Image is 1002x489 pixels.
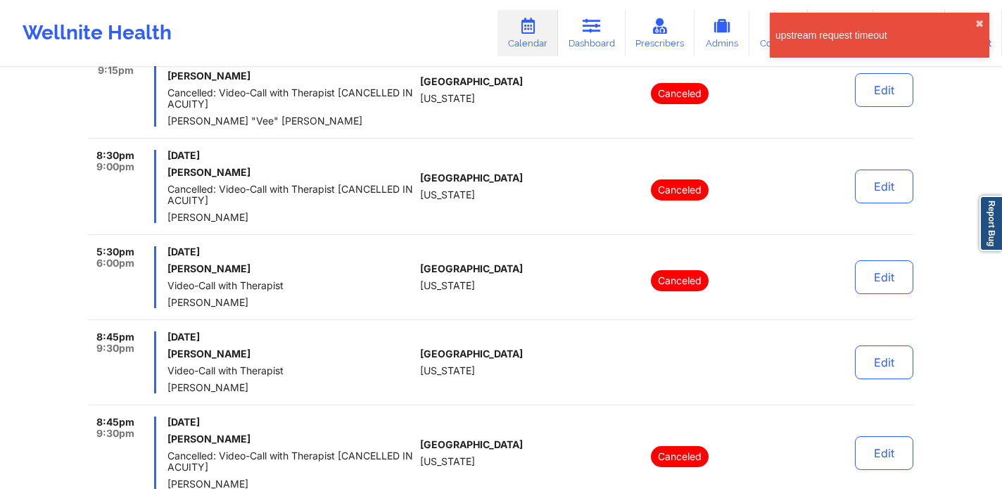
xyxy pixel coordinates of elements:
span: [US_STATE] [420,189,475,201]
span: Cancelled: Video-Call with Therapist [CANCELLED IN ACUITY] [167,184,414,206]
span: [GEOGRAPHIC_DATA] [420,76,523,87]
a: Coaches [749,10,808,56]
button: Edit [855,260,913,294]
span: 9:30pm [96,428,134,439]
p: Canceled [651,83,709,104]
button: Edit [855,73,913,107]
span: [DATE] [167,246,414,258]
span: [DATE] [167,150,414,161]
span: 9:15pm [98,65,134,76]
span: 8:45pm [96,331,134,343]
a: Admins [695,10,749,56]
h6: [PERSON_NAME] [167,348,414,360]
button: close [975,18,984,30]
span: [GEOGRAPHIC_DATA] [420,348,523,360]
span: 9:00pm [96,161,134,172]
span: Video-Call with Therapist [167,365,414,376]
button: Edit [855,436,913,470]
span: 8:30pm [96,150,134,161]
a: Calendar [497,10,558,56]
span: 8:45pm [96,417,134,428]
h6: [PERSON_NAME] [167,263,414,274]
span: [US_STATE] [420,365,475,376]
span: 6:00pm [96,258,134,269]
span: 9:30pm [96,343,134,354]
span: [GEOGRAPHIC_DATA] [420,263,523,274]
p: Canceled [651,446,709,467]
a: Dashboard [558,10,626,56]
span: [DATE] [167,417,414,428]
h6: [PERSON_NAME] [167,167,414,178]
p: Canceled [651,179,709,201]
span: Cancelled: Video-Call with Therapist [CANCELLED IN ACUITY] [167,450,414,473]
h6: [PERSON_NAME] [167,70,414,82]
h6: [PERSON_NAME] [167,433,414,445]
div: upstream request timeout [775,28,975,42]
span: [GEOGRAPHIC_DATA] [420,172,523,184]
span: [US_STATE] [420,456,475,467]
span: [DATE] [167,331,414,343]
span: [PERSON_NAME] [167,212,414,223]
button: Edit [855,345,913,379]
span: [GEOGRAPHIC_DATA] [420,439,523,450]
span: [PERSON_NAME] [167,297,414,308]
span: Video-Call with Therapist [167,280,414,291]
span: [PERSON_NAME] [167,382,414,393]
span: [US_STATE] [420,93,475,104]
a: Prescribers [626,10,695,56]
span: 5:30pm [96,246,134,258]
button: Edit [855,170,913,203]
p: Canceled [651,270,709,291]
span: [US_STATE] [420,280,475,291]
span: [PERSON_NAME] "Vee" [PERSON_NAME] [167,115,414,127]
a: Report Bug [979,196,1002,251]
span: Cancelled: Video-Call with Therapist [CANCELLED IN ACUITY] [167,87,414,110]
